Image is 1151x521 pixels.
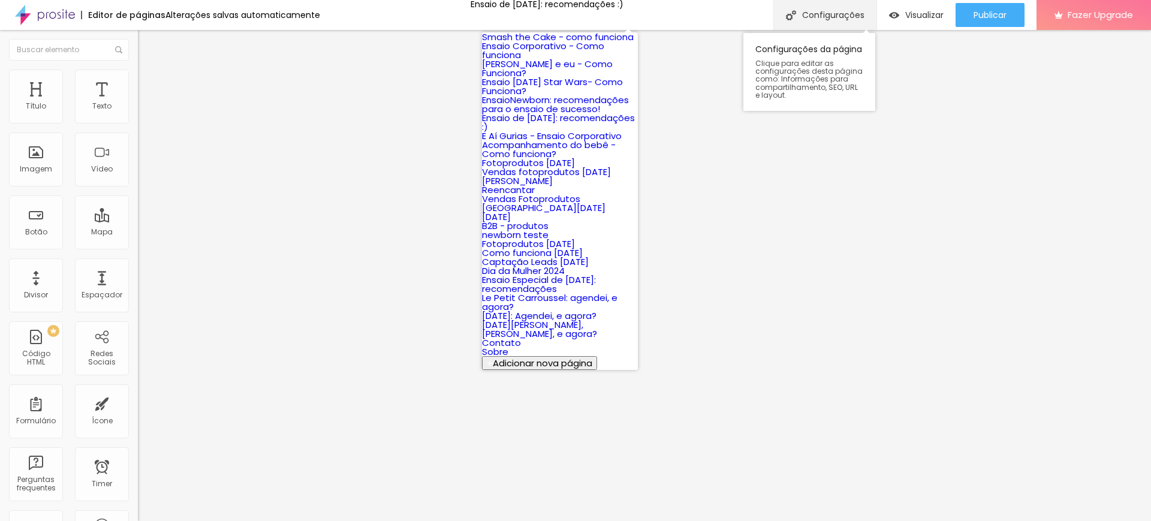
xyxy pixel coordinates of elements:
button: Adicionar nova página [482,356,597,370]
div: Mapa [91,228,113,236]
iframe: Editor [138,30,1151,521]
div: Botão [25,228,47,236]
div: Imagem [20,165,52,173]
div: Alterações salvas automaticamente [165,11,320,19]
a: Fotoprodutos [DATE] [482,237,575,250]
img: Icone [115,46,122,53]
span: Fazer Upgrade [1068,10,1133,20]
div: Redes Sociais [78,350,125,367]
a: B2B - produtos [482,219,549,232]
div: Título [26,102,46,110]
div: Código HTML [12,350,59,367]
a: [DATE] [482,210,511,223]
a: EnsaioNewborn: recomendações para o ensaio de sucesso! [482,94,629,115]
div: Ícone [92,417,113,425]
span: Publicar [974,10,1007,20]
a: Ensaio Especial de [DATE]: recomendações [482,273,596,295]
div: Configurações da página [743,33,875,111]
a: Reencantar [482,183,535,196]
div: Espaçador [82,291,122,299]
a: Como funciona [DATE] [482,246,583,259]
div: Divisor [24,291,48,299]
span: Visualizar [905,10,944,20]
a: Ensaio de [DATE]: recomendações :) [482,112,635,133]
a: Smash the Cake - como funciona [482,31,634,43]
div: Formulário [16,417,56,425]
div: Perguntas frequentes [12,475,59,493]
img: view-1.svg [889,10,899,20]
span: Clique para editar as configurações desta página como: Informações para compartilhamento, SEO, UR... [755,59,863,99]
a: Vendas fotoprodutos [DATE][PERSON_NAME] [482,165,611,187]
a: Ensaio Corporativo - Como funciona [482,40,604,61]
a: Sobre [482,345,508,358]
input: Buscar elemento [9,39,129,61]
a: Ensaio [DATE] Star Wars- Como Funciona? [482,76,623,97]
a: [DATE]: Agendei, e agora? [482,309,596,322]
span: Adicionar nova página [493,357,592,369]
a: Vendas Fotoprodutos [GEOGRAPHIC_DATA][DATE] [482,192,605,214]
div: Editor de páginas [81,11,165,19]
a: Fotoprodutos [DATE] [482,156,575,169]
div: Texto [92,102,112,110]
a: [PERSON_NAME] e eu - Como Funciona? [482,58,613,79]
button: Visualizar [877,3,956,27]
a: Acompanhamento do bebê - Como funciona? [482,138,616,160]
button: Publicar [956,3,1025,27]
a: newborn teste [482,228,549,241]
a: Dia da Mulher 2024 [482,264,565,277]
a: Contato [482,336,521,349]
a: [DATE][PERSON_NAME], [PERSON_NAME], e agora? [482,318,597,340]
div: Vídeo [91,165,113,173]
a: Captação Leads [DATE] [482,255,589,268]
a: Le Petit Carroussel: agendei, e agora? [482,291,617,313]
a: E Aí Gurias - Ensaio Corporativo [482,130,622,142]
img: Icone [786,10,796,20]
div: Timer [92,480,112,488]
